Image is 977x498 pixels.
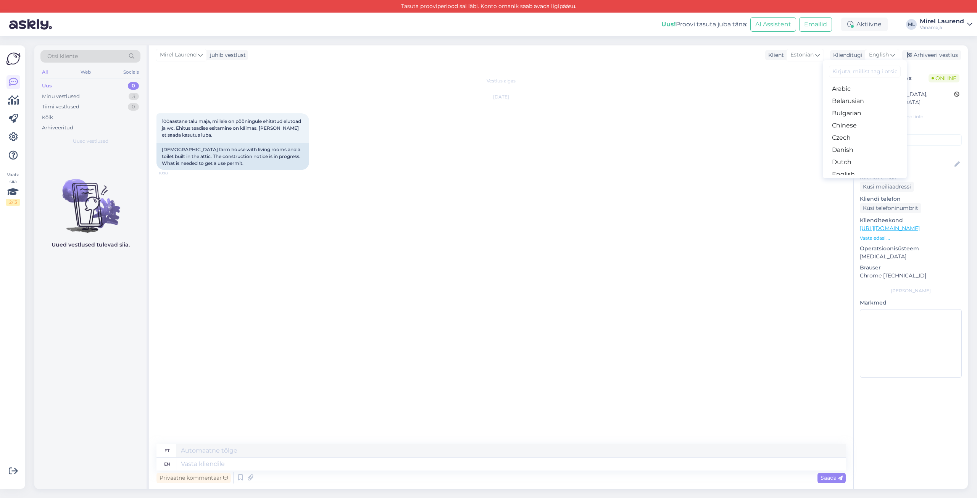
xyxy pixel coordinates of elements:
[750,17,796,32] button: AI Assistent
[42,114,53,121] div: Kõik
[47,52,78,60] span: Otsi kliente
[860,264,962,272] p: Brauser
[162,118,302,138] span: 100aastane talu maja, millele on pööningule ehitatud elutoad ja wc. Ehitus teadise esitamine on k...
[128,103,139,111] div: 0
[6,171,20,206] div: Vaata siia
[823,132,907,144] a: Czech
[34,165,147,234] img: No chats
[860,174,962,182] p: Kliendi email
[860,182,914,192] div: Küsi meiliaadressi
[661,20,747,29] div: Proovi tasuta juba täna:
[860,299,962,307] p: Märkmed
[790,51,814,59] span: Estonian
[160,51,197,59] span: Mirel Laurend
[765,51,784,59] div: Klient
[42,82,52,90] div: Uus
[906,19,917,30] div: ML
[156,77,846,84] div: Vestlus algas
[929,74,959,82] span: Online
[40,67,49,77] div: All
[860,225,920,232] a: [URL][DOMAIN_NAME]
[920,24,964,31] div: Vanamaja
[841,18,888,31] div: Aktiivne
[823,95,907,107] a: Belarusian
[860,203,921,213] div: Küsi telefoninumbrit
[164,444,169,457] div: et
[79,67,92,77] div: Web
[823,156,907,168] a: Dutch
[869,51,889,59] span: English
[156,143,309,170] div: [DEMOGRAPHIC_DATA] farm house with living rooms and a toilet built in the attic. The construction...
[860,160,953,169] input: Lisa nimi
[860,245,962,253] p: Operatsioonisüsteem
[860,272,962,280] p: Chrome [TECHNICAL_ID]
[823,107,907,119] a: Bulgarian
[159,170,187,176] span: 10:18
[122,67,140,77] div: Socials
[799,17,832,32] button: Emailid
[73,138,108,145] span: Uued vestlused
[156,93,846,100] div: [DATE]
[207,51,246,59] div: juhib vestlust
[860,125,962,133] p: Kliendi tag'id
[862,90,954,106] div: [GEOGRAPHIC_DATA], [GEOGRAPHIC_DATA]
[6,199,20,206] div: 2 / 3
[902,50,961,60] div: Arhiveeri vestlus
[860,195,962,203] p: Kliendi telefon
[823,144,907,156] a: Danish
[164,458,170,471] div: en
[823,119,907,132] a: Chinese
[860,149,962,157] p: Kliendi nimi
[860,253,962,261] p: [MEDICAL_DATA]
[6,52,21,66] img: Askly Logo
[42,124,73,132] div: Arhiveeritud
[829,66,901,77] input: Kirjuta, millist tag'i otsid
[129,93,139,100] div: 3
[920,18,964,24] div: Mirel Laurend
[860,134,962,146] input: Lisa tag
[860,235,962,242] p: Vaata edasi ...
[823,168,907,181] a: English
[860,216,962,224] p: Klienditeekond
[821,474,843,481] span: Saada
[830,51,863,59] div: Klienditugi
[156,473,231,483] div: Privaatne kommentaar
[42,93,80,100] div: Minu vestlused
[860,287,962,294] div: [PERSON_NAME]
[42,103,79,111] div: Tiimi vestlused
[860,113,962,120] div: Kliendi info
[128,82,139,90] div: 0
[920,18,972,31] a: Mirel LaurendVanamaja
[52,241,130,249] p: Uued vestlused tulevad siia.
[823,83,907,95] a: Arabic
[661,21,676,28] b: Uus!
